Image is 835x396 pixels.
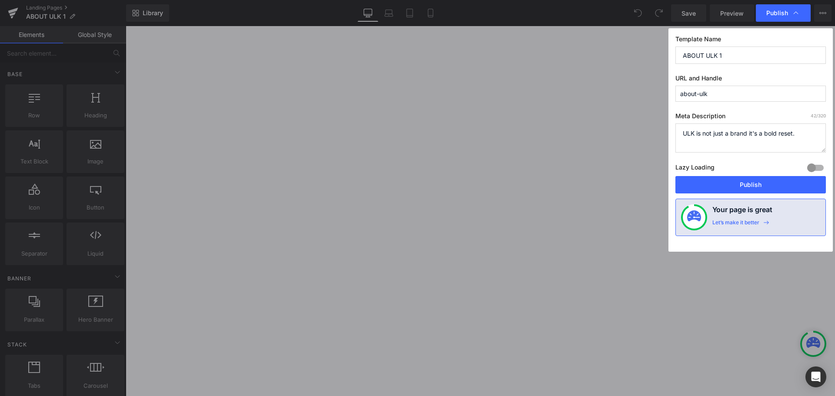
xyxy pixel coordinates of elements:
[675,74,826,86] label: URL and Handle
[811,113,816,118] span: 42
[766,9,788,17] span: Publish
[675,123,826,153] textarea: ULK is not just a brand it's a bold reset.
[712,204,772,219] h4: Your page is great
[687,210,701,224] img: onboarding-status.svg
[811,113,826,118] span: /320
[675,162,715,176] label: Lazy Loading
[675,35,826,47] label: Template Name
[712,219,759,230] div: Let’s make it better
[675,176,826,193] button: Publish
[675,112,826,123] label: Meta Description
[805,366,826,387] div: Open Intercom Messenger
